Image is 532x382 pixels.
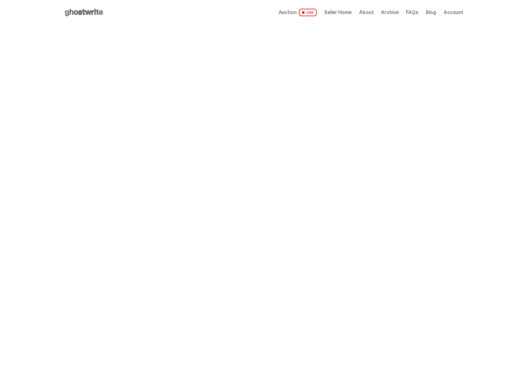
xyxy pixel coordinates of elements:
[299,9,317,16] span: LIVE
[381,10,398,15] a: Archive
[279,9,317,16] a: Auction LIVE
[279,10,297,15] span: Auction
[359,10,373,15] a: About
[324,10,352,15] a: Seller Home
[426,10,436,15] a: Blog
[406,10,418,15] a: FAQs
[444,10,463,15] a: Account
